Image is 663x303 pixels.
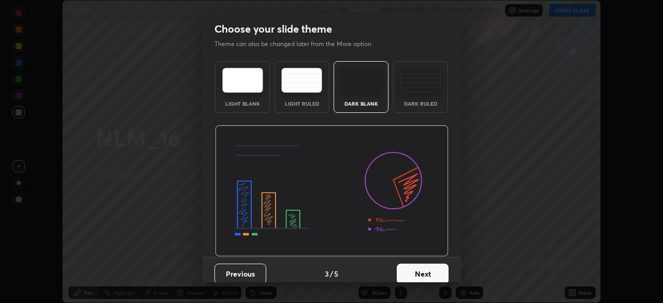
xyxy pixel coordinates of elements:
[341,68,382,93] img: darkTheme.f0cc69e5.svg
[215,125,449,257] img: darkThemeBanner.d06ce4a2.svg
[400,101,441,106] div: Dark Ruled
[214,264,266,284] button: Previous
[325,268,329,279] h4: 3
[222,68,263,93] img: lightTheme.e5ed3b09.svg
[222,101,263,106] div: Light Blank
[400,68,441,93] img: darkRuledTheme.de295e13.svg
[281,101,323,106] div: Light Ruled
[214,39,382,49] p: Theme can also be changed later from the More option
[340,101,382,106] div: Dark Blank
[397,264,449,284] button: Next
[214,22,332,36] h2: Choose your slide theme
[330,268,333,279] h4: /
[334,268,338,279] h4: 5
[281,68,322,93] img: lightRuledTheme.5fabf969.svg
